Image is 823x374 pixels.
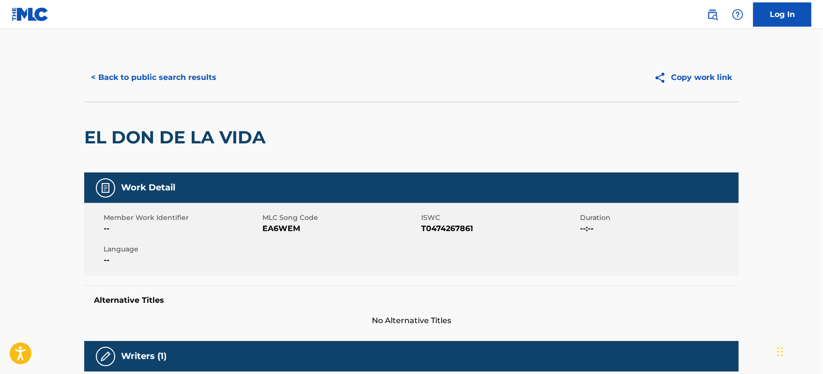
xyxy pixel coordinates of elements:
div: Drag [777,337,783,366]
h2: EL DON DE LA VIDA [84,126,271,148]
img: help [732,9,744,20]
span: T0474267861 [421,223,578,234]
button: Copy work link [647,65,739,90]
span: MLC Song Code [262,213,419,223]
h5: Alternative Titles [94,296,729,305]
span: -- [104,254,260,266]
img: Copy work link [654,72,671,84]
h5: Work Detail [121,182,175,193]
span: EA6WEM [262,223,419,234]
img: MLC Logo [12,7,49,21]
span: ISWC [421,213,578,223]
div: Help [728,5,747,24]
span: No Alternative Titles [84,315,739,327]
iframe: Chat Widget [775,327,823,374]
h5: Writers (1) [121,351,167,362]
span: --:-- [580,223,736,234]
a: Public Search [703,5,722,24]
span: -- [104,223,260,234]
span: Duration [580,213,736,223]
img: Work Detail [100,182,111,194]
img: Writers [100,351,111,362]
span: Language [104,244,260,254]
span: Member Work Identifier [104,213,260,223]
a: Log In [753,2,811,27]
button: < Back to public search results [84,65,223,90]
img: search [707,9,718,20]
